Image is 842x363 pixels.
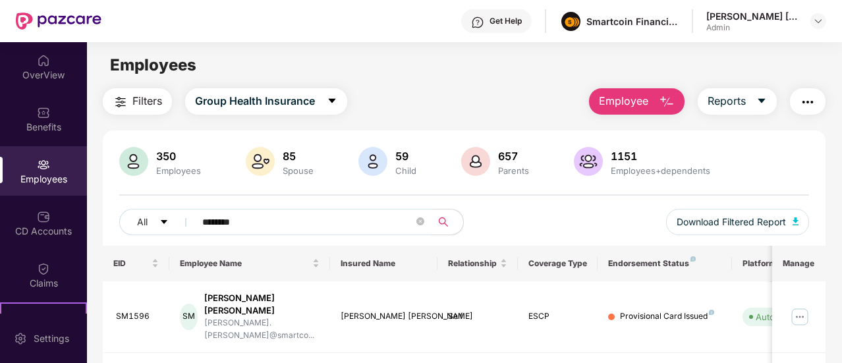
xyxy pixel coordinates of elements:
[37,54,50,67] img: svg+xml;base64,PHN2ZyBpZD0iSG9tZSIgeG1sbnM9Imh0dHA6Ly93d3cudzMub3JnLzIwMDAvc3ZnIiB3aWR0aD0iMjAiIG...
[756,96,767,107] span: caret-down
[448,310,507,323] div: Self
[14,332,27,345] img: svg+xml;base64,PHN2ZyBpZD0iU2V0dGluZy0yMHgyMCIgeG1sbnM9Imh0dHA6Ly93d3cudzMub3JnLzIwMDAvc3ZnIiB3aW...
[159,217,169,228] span: caret-down
[103,246,170,281] th: EID
[185,88,347,115] button: Group Health Insurancecaret-down
[132,93,162,109] span: Filters
[461,147,490,176] img: svg+xml;base64,PHN2ZyB4bWxucz0iaHR0cDovL3d3dy53My5vcmcvMjAwMC9zdmciIHhtbG5zOnhsaW5rPSJodHRwOi8vd3...
[709,310,714,315] img: svg+xml;base64,PHN2ZyB4bWxucz0iaHR0cDovL3d3dy53My5vcmcvMjAwMC9zdmciIHdpZHRoPSI4IiBoZWlnaHQ9IjgiIH...
[180,304,197,330] div: SM
[110,55,196,74] span: Employees
[599,93,648,109] span: Employee
[154,150,204,163] div: 350
[327,96,337,107] span: caret-down
[561,12,580,31] img: image%20(1).png
[37,158,50,171] img: svg+xml;base64,PHN2ZyBpZD0iRW1wbG95ZWVzIiB4bWxucz0iaHR0cDovL3d3dy53My5vcmcvMjAwMC9zdmciIHdpZHRoPS...
[280,150,316,163] div: 85
[330,246,437,281] th: Insured Name
[789,306,810,327] img: manageButton
[708,93,746,109] span: Reports
[113,258,150,269] span: EID
[490,16,522,26] div: Get Help
[358,147,387,176] img: svg+xml;base64,PHN2ZyB4bWxucz0iaHR0cDovL3d3dy53My5vcmcvMjAwMC9zdmciIHhtbG5zOnhsaW5rPSJodHRwOi8vd3...
[195,93,315,109] span: Group Health Insurance
[393,150,419,163] div: 59
[16,13,101,30] img: New Pazcare Logo
[813,16,824,26] img: svg+xml;base64,PHN2ZyBpZD0iRHJvcGRvd24tMzJ4MzIiIHhtbG5zPSJodHRwOi8vd3d3LnczLm9yZy8yMDAwL3N2ZyIgd2...
[437,246,518,281] th: Relationship
[620,310,714,323] div: Provisional Card Issued
[743,258,815,269] div: Platform Status
[280,165,316,176] div: Spouse
[574,147,603,176] img: svg+xml;base64,PHN2ZyB4bWxucz0iaHR0cDovL3d3dy53My5vcmcvMjAwMC9zdmciIHhtbG5zOnhsaW5rPSJodHRwOi8vd3...
[113,94,128,110] img: svg+xml;base64,PHN2ZyB4bWxucz0iaHR0cDovL3d3dy53My5vcmcvMjAwMC9zdmciIHdpZHRoPSIyNCIgaGVpZ2h0PSIyNC...
[666,209,810,235] button: Download Filtered Report
[586,15,679,28] div: Smartcoin Financials Private Limited
[416,217,424,225] span: close-circle
[137,215,148,229] span: All
[37,262,50,275] img: svg+xml;base64,PHN2ZyBpZD0iQ2xhaW0iIHhtbG5zPSJodHRwOi8vd3d3LnczLm9yZy8yMDAwL3N2ZyIgd2lkdGg9IjIwIi...
[119,147,148,176] img: svg+xml;base64,PHN2ZyB4bWxucz0iaHR0cDovL3d3dy53My5vcmcvMjAwMC9zdmciIHhtbG5zOnhsaW5rPSJodHRwOi8vd3...
[119,209,200,235] button: Allcaret-down
[659,94,675,110] img: svg+xml;base64,PHN2ZyB4bWxucz0iaHR0cDovL3d3dy53My5vcmcvMjAwMC9zdmciIHhtbG5zOnhsaW5rPSJodHRwOi8vd3...
[528,310,588,323] div: ESCP
[608,165,713,176] div: Employees+dependents
[37,106,50,119] img: svg+xml;base64,PHN2ZyBpZD0iQmVuZWZpdHMiIHhtbG5zPSJodHRwOi8vd3d3LnczLm9yZy8yMDAwL3N2ZyIgd2lkdGg9Ij...
[495,165,532,176] div: Parents
[37,210,50,223] img: svg+xml;base64,PHN2ZyBpZD0iQ0RfQWNjb3VudHMiIGRhdGEtbmFtZT0iQ0QgQWNjb3VudHMiIHhtbG5zPSJodHRwOi8vd3...
[393,165,419,176] div: Child
[204,292,320,317] div: [PERSON_NAME] [PERSON_NAME]
[431,217,457,227] span: search
[495,150,532,163] div: 657
[698,88,777,115] button: Reportscaret-down
[103,88,172,115] button: Filters
[180,258,310,269] span: Employee Name
[154,165,204,176] div: Employees
[431,209,464,235] button: search
[608,150,713,163] div: 1151
[116,310,159,323] div: SM1596
[341,310,427,323] div: [PERSON_NAME] [PERSON_NAME]
[471,16,484,29] img: svg+xml;base64,PHN2ZyBpZD0iSGVscC0zMngzMiIgeG1sbnM9Imh0dHA6Ly93d3cudzMub3JnLzIwMDAvc3ZnIiB3aWR0aD...
[30,332,73,345] div: Settings
[800,94,816,110] img: svg+xml;base64,PHN2ZyB4bWxucz0iaHR0cDovL3d3dy53My5vcmcvMjAwMC9zdmciIHdpZHRoPSIyNCIgaGVpZ2h0PSIyNC...
[204,317,320,342] div: [PERSON_NAME].[PERSON_NAME]@smartco...
[518,246,598,281] th: Coverage Type
[589,88,685,115] button: Employee
[706,22,799,33] div: Admin
[772,246,826,281] th: Manage
[169,246,330,281] th: Employee Name
[690,256,696,262] img: svg+xml;base64,PHN2ZyB4bWxucz0iaHR0cDovL3d3dy53My5vcmcvMjAwMC9zdmciIHdpZHRoPSI4IiBoZWlnaHQ9IjgiIH...
[608,258,721,269] div: Endorsement Status
[416,216,424,229] span: close-circle
[756,310,808,323] div: Auto Verified
[793,217,799,225] img: svg+xml;base64,PHN2ZyB4bWxucz0iaHR0cDovL3d3dy53My5vcmcvMjAwMC9zdmciIHhtbG5zOnhsaW5rPSJodHRwOi8vd3...
[448,258,497,269] span: Relationship
[246,147,275,176] img: svg+xml;base64,PHN2ZyB4bWxucz0iaHR0cDovL3d3dy53My5vcmcvMjAwMC9zdmciIHhtbG5zOnhsaW5rPSJodHRwOi8vd3...
[706,10,799,22] div: [PERSON_NAME] [PERSON_NAME]
[677,215,786,229] span: Download Filtered Report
